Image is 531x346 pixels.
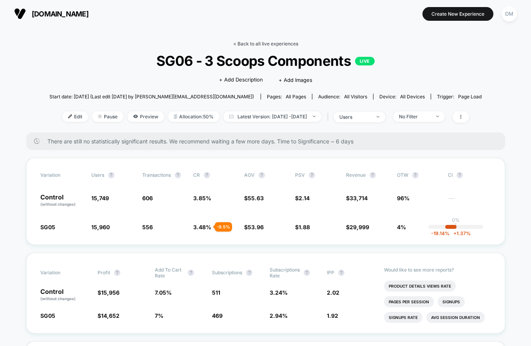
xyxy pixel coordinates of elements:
[142,172,171,178] span: Transactions
[32,10,89,18] span: [DOMAIN_NAME]
[373,94,431,100] span: Device:
[270,289,288,296] span: 3.24 %
[455,223,457,229] p: |
[92,111,123,122] span: Pause
[248,195,264,201] span: 55.63
[279,77,312,83] span: + Add Images
[397,224,406,230] span: 4%
[142,224,153,230] span: 556
[346,172,366,178] span: Revenue
[40,224,55,230] span: SG05
[98,270,110,275] span: Profit
[233,41,298,47] a: < Back to all live experiences
[338,270,344,276] button: ?
[313,116,315,117] img: end
[204,172,210,178] button: ?
[346,224,369,230] span: $
[40,202,76,207] span: (without changes)
[344,94,367,100] span: All Visitors
[327,289,339,296] span: 2.02
[384,267,491,273] p: Would like to see more reports?
[270,267,300,279] span: Subscriptions Rate
[40,312,55,319] span: SG05
[246,270,252,276] button: ?
[399,114,430,120] div: No Filter
[168,111,219,122] span: Allocation: 50%
[270,312,288,319] span: 2.94 %
[142,195,153,201] span: 606
[259,172,265,178] button: ?
[355,57,375,65] p: LIVE
[452,217,460,223] p: 0%
[299,224,310,230] span: 1.88
[219,76,263,84] span: + Add Description
[325,111,333,123] span: |
[437,94,482,100] div: Trigger:
[40,296,76,301] span: (without changes)
[350,224,369,230] span: 29,999
[155,289,172,296] span: 7.05 %
[193,172,200,178] span: CR
[426,312,485,323] li: Avg Session Duration
[286,94,306,100] span: all pages
[299,195,310,201] span: 2.14
[244,195,264,201] span: $
[412,172,419,178] button: ?
[422,7,493,21] button: Create New Experience
[397,172,440,178] span: OTW
[397,195,410,201] span: 96%
[438,296,465,307] li: Signups
[212,289,220,296] span: 511
[223,111,321,122] span: Latest Version: [DATE] - [DATE]
[98,312,120,319] span: $
[108,172,114,178] button: ?
[193,195,211,201] span: 3.85 %
[384,281,456,292] li: Product Details Views Rate
[449,230,471,236] span: 1.37 %
[71,53,460,69] span: SG06 - 3 Scoops Components
[244,172,255,178] span: AOV
[431,230,449,236] span: -19.14 %
[457,172,463,178] button: ?
[295,195,310,201] span: $
[98,289,120,296] span: $
[188,270,194,276] button: ?
[370,172,376,178] button: ?
[12,7,91,20] button: [DOMAIN_NAME]
[384,312,422,323] li: Signups Rate
[101,312,120,319] span: 14,652
[91,172,104,178] span: users
[267,94,306,100] div: Pages:
[40,267,83,279] span: Variation
[453,230,457,236] span: +
[40,172,83,178] span: Variation
[448,196,491,207] span: ---
[436,116,439,117] img: end
[248,224,264,230] span: 53.96
[114,270,120,276] button: ?
[215,222,232,232] div: - 9.5 %
[40,288,90,302] p: Control
[62,111,88,122] span: Edit
[47,138,489,145] span: There are still no statistically significant results. We recommend waiting a few more days . Time...
[458,94,482,100] span: Page Load
[229,114,234,118] img: calendar
[127,111,164,122] span: Preview
[400,94,425,100] span: all devices
[174,114,177,119] img: rebalance
[377,116,379,118] img: end
[339,114,371,120] div: users
[327,270,334,275] span: IPP
[212,312,223,319] span: 469
[98,114,102,118] img: end
[14,8,26,20] img: Visually logo
[68,114,72,118] img: edit
[502,6,517,22] div: DM
[295,172,305,178] span: PSV
[448,172,491,178] span: CI
[175,172,181,178] button: ?
[309,172,315,178] button: ?
[295,224,310,230] span: $
[49,94,254,100] span: Start date: [DATE] (Last edit [DATE] by [PERSON_NAME][EMAIL_ADDRESS][DOMAIN_NAME])
[91,195,109,201] span: 15,749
